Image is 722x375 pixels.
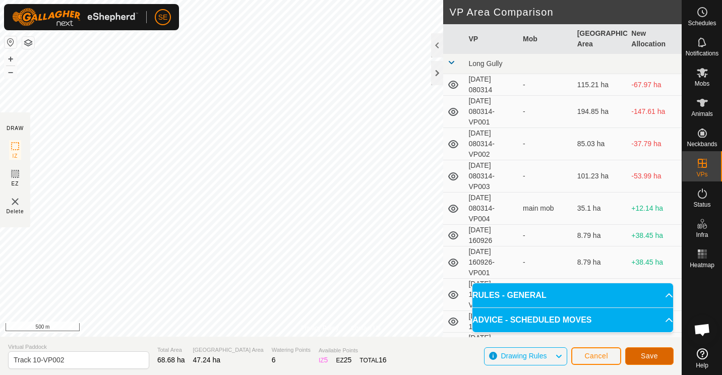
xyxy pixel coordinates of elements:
[12,180,19,187] span: EZ
[627,279,682,311] td: +38.45 ha
[627,128,682,160] td: -37.79 ha
[464,96,519,128] td: [DATE] 080314-VP001
[573,279,628,311] td: 8.79 ha
[627,246,682,279] td: +38.45 ha
[319,346,387,355] span: Available Points
[627,160,682,193] td: -53.99 ha
[501,352,547,360] span: Drawing Rules
[464,246,519,279] td: [DATE] 160926-VP001
[573,128,628,160] td: 85.03 ha
[359,355,386,365] div: TOTAL
[464,128,519,160] td: [DATE] 080314-VP002
[584,352,608,360] span: Cancel
[627,225,682,246] td: +38.45 ha
[696,232,708,238] span: Infra
[272,346,311,354] span: Watering Points
[472,314,591,326] span: ADVICE - SCHEDULED MOVES
[8,343,149,351] span: Virtual Paddock
[627,193,682,225] td: +12.14 ha
[573,74,628,96] td: 115.21 ha
[573,193,628,225] td: 35.1 ha
[464,193,519,225] td: [DATE] 080314-VP004
[627,24,682,54] th: New Allocation
[324,356,328,364] span: 5
[157,356,185,364] span: 68.68 ha
[573,225,628,246] td: 8.79 ha
[301,324,339,333] a: Privacy Policy
[523,106,569,117] div: -
[193,346,264,354] span: [GEOGRAPHIC_DATA] Area
[193,356,221,364] span: 47.24 ha
[519,24,573,54] th: Mob
[22,37,34,49] button: Map Layers
[571,347,621,365] button: Cancel
[472,283,673,307] p-accordion-header: RULES - GENERAL
[573,246,628,279] td: 8.79 ha
[9,196,21,208] img: VP
[5,66,17,78] button: –
[468,59,502,68] span: Long Gully
[7,208,24,215] span: Delete
[464,160,519,193] td: [DATE] 080314-VP003
[464,225,519,246] td: [DATE] 160926
[696,362,708,368] span: Help
[690,262,714,268] span: Heatmap
[319,355,328,365] div: IZ
[272,356,276,364] span: 6
[464,279,519,311] td: [DATE] 160926-VP002
[523,203,569,214] div: main mob
[687,315,717,345] div: Open chat
[472,289,547,301] span: RULES - GENERAL
[464,74,519,96] td: [DATE] 080314
[627,74,682,96] td: -67.97 ha
[464,24,519,54] th: VP
[627,96,682,128] td: -147.61 ha
[573,96,628,128] td: 194.85 ha
[351,324,381,333] a: Contact Us
[682,344,722,372] a: Help
[696,171,707,177] span: VPs
[523,257,569,268] div: -
[379,356,387,364] span: 16
[5,36,17,48] button: Reset Map
[464,311,519,333] td: [DATE] 115616
[7,124,24,132] div: DRAW
[464,333,519,365] td: [DATE] 115616-VP001
[625,347,674,365] button: Save
[5,53,17,65] button: +
[573,24,628,54] th: [GEOGRAPHIC_DATA] Area
[573,160,628,193] td: 101.23 ha
[523,230,569,241] div: -
[472,308,673,332] p-accordion-header: ADVICE - SCHEDULED MOVES
[13,152,18,160] span: IZ
[523,139,569,149] div: -
[641,352,658,360] span: Save
[157,346,185,354] span: Total Area
[688,20,716,26] span: Schedules
[695,81,709,87] span: Mobs
[687,141,717,147] span: Neckbands
[336,355,351,365] div: EZ
[693,202,710,208] span: Status
[344,356,352,364] span: 25
[686,50,718,56] span: Notifications
[523,80,569,90] div: -
[158,12,168,23] span: SE
[691,111,713,117] span: Animals
[523,171,569,181] div: -
[449,6,682,18] h2: VP Area Comparison
[12,8,138,26] img: Gallagher Logo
